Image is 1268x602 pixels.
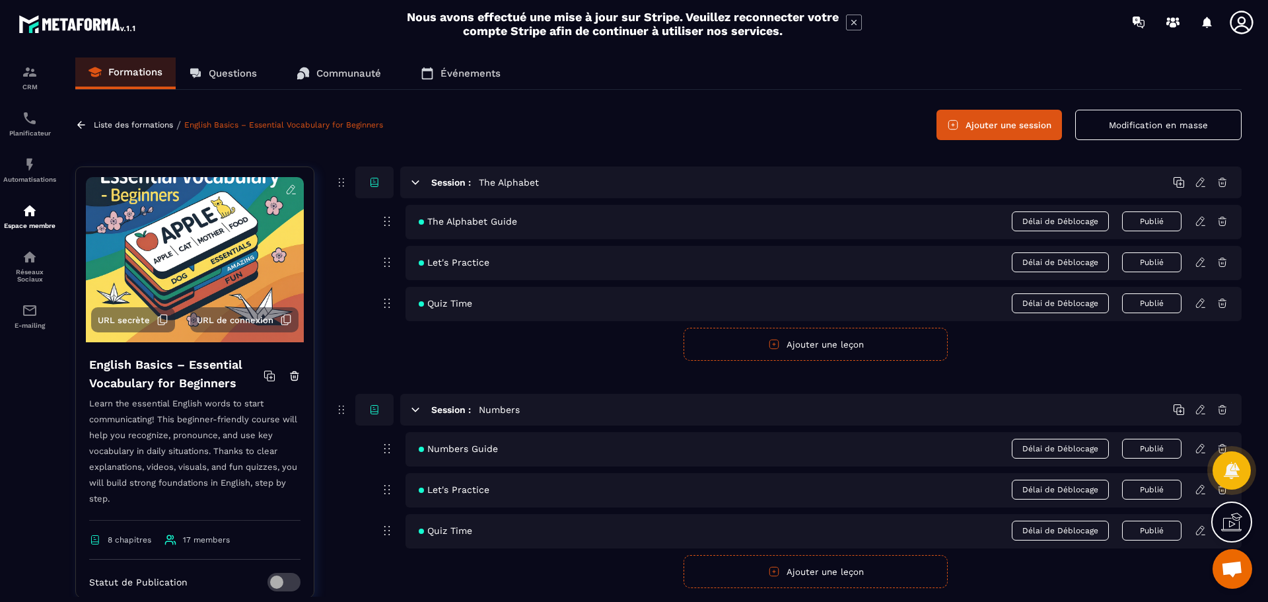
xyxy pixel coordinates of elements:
[22,64,38,80] img: formation
[3,100,56,147] a: schedulerschedulerPlanificateur
[1122,211,1181,231] button: Publié
[22,249,38,265] img: social-network
[89,396,300,521] p: Learn the essential English words to start communicating! This beginner-friendly course will help...
[440,67,501,79] p: Événements
[3,54,56,100] a: formationformationCRM
[684,555,948,588] button: Ajouter une leçon
[419,525,472,536] span: Quiz Time
[3,83,56,91] p: CRM
[1012,252,1109,272] span: Délai de Déblocage
[1122,293,1181,313] button: Publié
[316,67,381,79] p: Communauté
[684,328,948,361] button: Ajouter une leçon
[3,322,56,329] p: E-mailing
[1122,521,1181,541] button: Publié
[3,193,56,239] a: automationsautomationsEspace membre
[3,239,56,293] a: social-networksocial-networkRéseaux Sociaux
[431,404,471,415] h6: Session :
[1122,439,1181,459] button: Publié
[183,535,230,545] span: 17 members
[3,268,56,283] p: Réseaux Sociaux
[3,176,56,183] p: Automatisations
[197,315,273,325] span: URL de connexion
[184,120,383,130] a: English Basics – Essential Vocabulary for Beginners
[1012,293,1109,313] span: Délai de Déblocage
[1122,252,1181,272] button: Publié
[419,216,517,227] span: The Alphabet Guide
[1012,480,1109,500] span: Délai de Déblocage
[22,203,38,219] img: automations
[419,484,489,495] span: Let's Practice
[91,307,175,332] button: URL secrète
[22,157,38,172] img: automations
[419,257,489,268] span: Let's Practice
[190,307,299,332] button: URL de connexion
[3,147,56,193] a: automationsautomationsAutomatisations
[479,403,520,416] h5: Numbers
[18,12,137,36] img: logo
[108,535,151,545] span: 8 chapitres
[1012,439,1109,459] span: Délai de Déblocage
[3,293,56,339] a: emailemailE-mailing
[419,298,472,309] span: Quiz Time
[108,66,162,78] p: Formations
[407,57,514,89] a: Événements
[176,119,181,132] span: /
[209,67,257,79] p: Questions
[1213,549,1252,589] a: Ouvrir le chat
[75,57,176,89] a: Formations
[1012,211,1109,231] span: Délai de Déblocage
[94,120,173,130] a: Liste des formations
[283,57,394,89] a: Communauté
[98,315,150,325] span: URL secrète
[936,110,1062,140] button: Ajouter une session
[1122,480,1181,500] button: Publié
[89,577,188,587] p: Statut de Publication
[176,57,270,89] a: Questions
[1012,521,1109,541] span: Délai de Déblocage
[3,222,56,229] p: Espace membre
[22,303,38,319] img: email
[3,130,56,137] p: Planificateur
[1075,110,1242,140] button: Modification en masse
[406,10,839,38] h2: Nous avons effectué une mise à jour sur Stripe. Veuillez reconnecter votre compte Stripe afin de ...
[86,177,304,342] img: background
[89,356,264,393] h4: English Basics – Essential Vocabulary for Beginners
[479,176,539,189] h5: The Alphabet
[431,177,471,188] h6: Session :
[22,110,38,126] img: scheduler
[419,443,498,454] span: Numbers Guide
